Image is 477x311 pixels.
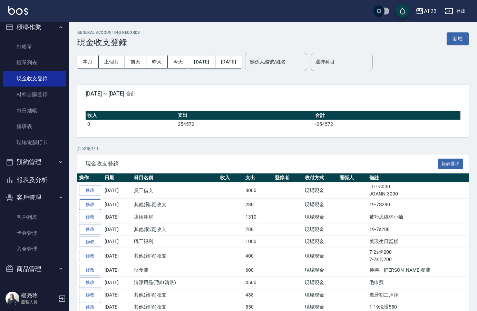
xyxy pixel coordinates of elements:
a: 客戶列表 [3,209,66,225]
button: 本月 [77,56,99,68]
td: 現場現金 [303,223,338,235]
a: 新增 [447,35,469,42]
a: 修改 [79,265,101,275]
img: Logo [8,6,28,15]
a: 材料自購登錄 [3,87,66,102]
button: 今天 [168,56,189,68]
td: 現場現金 [303,235,338,248]
a: 入金管理 [3,241,66,257]
a: 修改 [79,251,101,261]
button: 預約管理 [3,153,66,171]
a: 修改 [79,277,101,288]
div: AT23 [424,7,437,16]
p: 共 62 筆, 1 / 1 [77,146,469,152]
th: 日期 [103,173,132,182]
td: 280 [244,223,273,235]
td: 8000 [244,182,273,199]
a: 修改 [79,237,101,247]
td: 其他(雜項)收支 [132,248,218,264]
td: 254572 [176,120,313,129]
td: 現場現金 [303,264,338,277]
a: 帳單列表 [3,55,66,71]
td: 員工借支 [132,182,218,199]
h5: 楊亮玲 [21,292,56,299]
td: [DATE] [103,211,132,223]
th: 科目名稱 [132,173,218,182]
button: save [396,4,409,18]
th: 收入 [86,111,176,120]
a: 報表匯出 [438,160,464,167]
td: 1310 [244,211,273,223]
span: 現金收支登錄 [86,160,438,167]
button: AT23 [413,4,439,18]
a: 打帳單 [3,39,66,55]
a: 修改 [79,212,101,222]
button: 昨天 [146,56,168,68]
button: [DATE] [188,56,215,68]
a: 修改 [79,290,101,300]
td: 0 [86,120,176,129]
button: 登出 [442,5,469,18]
td: 現場現金 [303,277,338,289]
td: 現場現金 [303,182,338,199]
a: 每日結帳 [3,103,66,119]
td: 其他(雜項)收支 [132,199,218,211]
td: [DATE] [103,235,132,248]
td: [DATE] [103,248,132,264]
a: 現金收支登錄 [3,71,66,87]
p: 服務人員 [21,299,56,305]
td: 1000 [244,235,273,248]
button: 商品管理 [3,260,66,278]
td: 現場現金 [303,199,338,211]
td: 現場現金 [303,248,338,264]
button: 報表及分析 [3,171,66,189]
td: 店用耗材 [132,211,218,223]
th: 關係人 [338,173,368,182]
button: 報表匯出 [438,159,464,169]
td: [DATE] [103,289,132,301]
td: -254572 [313,120,460,129]
td: 4500 [244,277,273,289]
td: 其他(雜項)收支 [132,289,218,301]
td: [DATE] [103,182,132,199]
th: 登錄者 [273,173,303,182]
td: 280 [244,199,273,211]
th: 支出 [244,173,273,182]
a: 修改 [79,185,101,196]
button: 前天 [125,56,146,68]
th: 收付方式 [303,173,338,182]
a: 修改 [79,224,101,235]
a: 排班表 [3,119,66,134]
td: [DATE] [103,277,132,289]
button: 客戶管理 [3,189,66,207]
th: 操作 [77,173,103,182]
td: 清潔用品(毛巾清洗) [132,277,218,289]
a: 修改 [79,199,101,210]
button: [DATE] [215,56,242,68]
th: 收入 [218,173,244,182]
td: [DATE] [103,264,132,277]
td: 現場現金 [303,211,338,223]
td: 其他(雜項)收支 [132,223,218,235]
span: [DATE] ~ [DATE] 合計 [86,90,460,97]
td: 400 [244,248,273,264]
td: 伙食費 [132,264,218,277]
td: 438 [244,289,273,301]
a: 現場電腦打卡 [3,134,66,150]
h3: 現金收支登錄 [77,38,140,47]
button: 櫃檯作業 [3,18,66,36]
img: Person [6,292,19,305]
th: 支出 [176,111,313,120]
a: 卡券管理 [3,225,66,241]
th: 合計 [313,111,460,120]
td: [DATE] [103,199,132,211]
button: 新增 [447,32,469,45]
td: 現場現金 [303,289,338,301]
td: 600 [244,264,273,277]
td: [DATE] [103,223,132,235]
h2: GENERAL ACCOUNTING RECORDS [77,30,140,35]
td: 職工福利 [132,235,218,248]
button: 上個月 [99,56,125,68]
